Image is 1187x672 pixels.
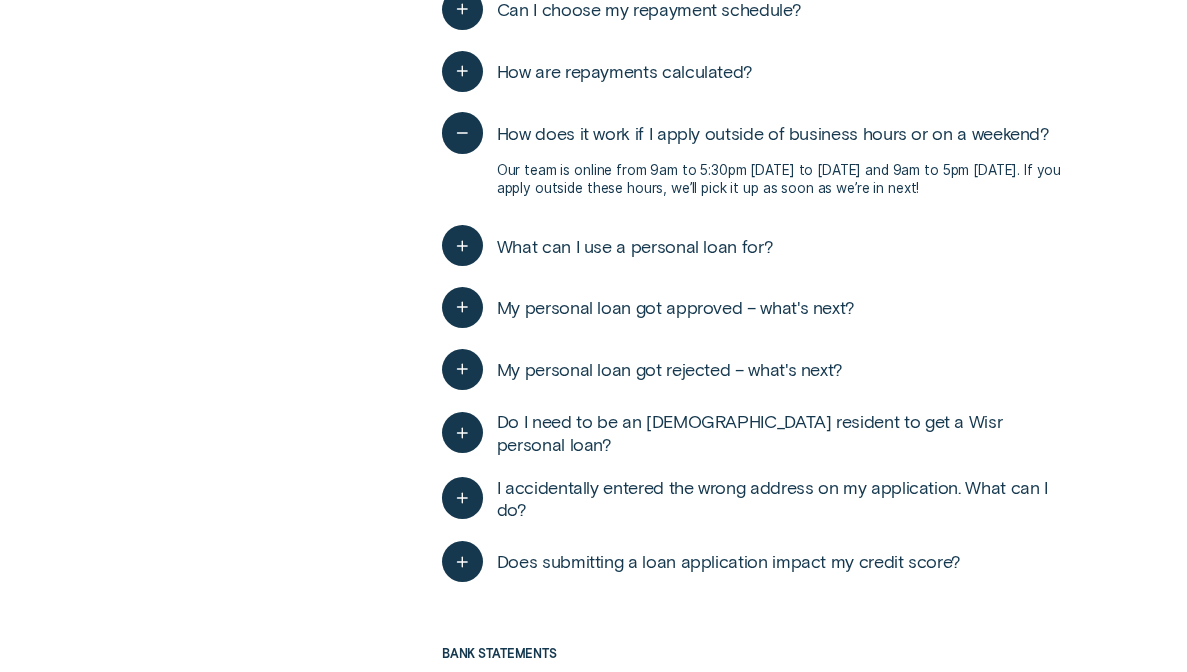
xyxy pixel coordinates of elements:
button: How does it work if I apply outside of business hours or on a weekend? [442,112,1050,153]
span: Does submitting a loan application impact my credit score? [497,550,961,572]
span: My personal loan got approved – what's next? [497,296,855,318]
button: Do I need to be an [DEMOGRAPHIC_DATA] resident to get a Wisr personal loan? [442,410,1063,455]
p: Our team is online from 9am to 5:30pm [DATE] to [DATE] and 9am to 5pm [DATE]. If you apply outsid... [497,161,1063,198]
button: I accidentally entered the wrong address on my application. What can I do? [442,476,1063,521]
button: My personal loan got approved – what's next? [442,287,855,328]
span: What can I use a personal loan for? [497,235,774,257]
span: How are repayments calculated? [497,60,753,82]
button: What can I use a personal loan for? [442,225,773,266]
span: Do I need to be an [DEMOGRAPHIC_DATA] resident to get a Wisr personal loan? [497,410,1063,455]
span: How does it work if I apply outside of business hours or on a weekend? [497,122,1050,144]
span: I accidentally entered the wrong address on my application. What can I do? [497,476,1063,521]
span: My personal loan got rejected – what's next? [497,358,843,380]
button: My personal loan got rejected – what's next? [442,349,843,390]
button: Does submitting a loan application impact my credit score? [442,541,961,582]
button: How are repayments calculated? [442,51,753,92]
